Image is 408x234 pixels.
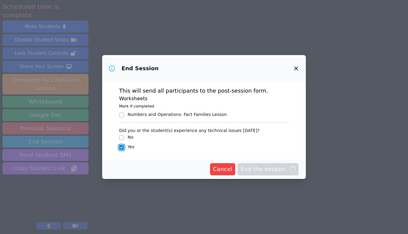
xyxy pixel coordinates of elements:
[119,104,154,108] small: Mark if completed
[128,135,133,140] label: No
[238,163,299,175] button: End the session
[213,165,232,173] span: Cancel
[119,125,259,134] legend: Did you or the student(s) experience any technical issues [DATE]?
[119,87,289,95] p: This will send all participants to the post-session form.
[128,144,135,149] label: Yes
[241,165,296,173] span: End the session
[210,163,236,175] button: Cancel
[122,65,159,72] h3: End Session
[128,111,227,117] div: Numbers and Operations : Fact Families Lesson
[119,95,289,102] h3: Worksheets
